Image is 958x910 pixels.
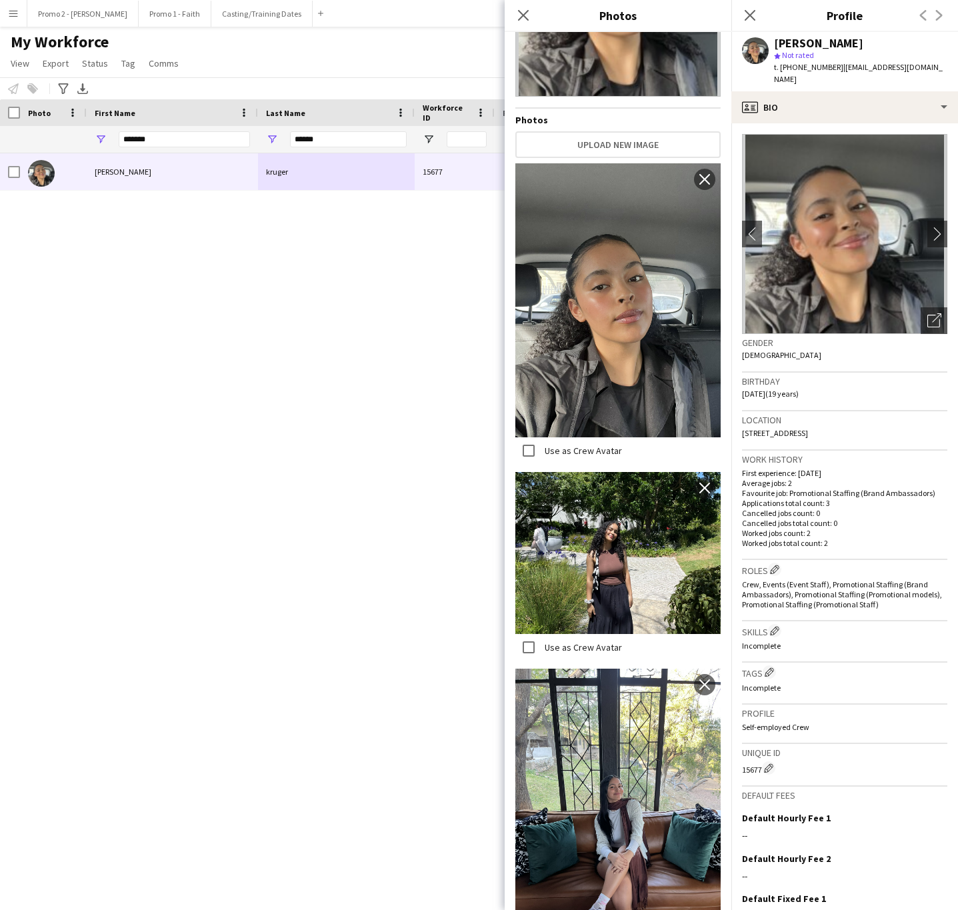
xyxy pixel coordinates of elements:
[742,375,947,387] h3: Birthday
[742,508,947,518] p: Cancelled jobs count: 0
[95,133,107,145] button: Open Filter Menu
[143,55,184,72] a: Comms
[515,163,721,437] img: Crew photo 1098770
[211,1,313,27] button: Casting/Training Dates
[742,579,942,609] span: Crew, Events (Event Staff), Promotional Staffing (Brand Ambassadors), Promotional Staffing (Promo...
[742,528,947,538] p: Worked jobs count: 2
[742,624,947,638] h3: Skills
[149,57,179,69] span: Comms
[742,761,947,775] div: 15677
[266,133,278,145] button: Open Filter Menu
[258,153,415,190] div: kruger
[774,62,843,72] span: t. [PHONE_NUMBER]
[542,445,622,457] label: Use as Crew Avatar
[742,350,821,360] span: [DEMOGRAPHIC_DATA]
[921,307,947,334] div: Open photos pop-in
[139,1,211,27] button: Promo 1 - Faith
[742,707,947,719] h3: Profile
[731,91,958,123] div: Bio
[742,683,947,693] p: Incomplete
[742,665,947,679] h3: Tags
[742,337,947,349] h3: Gender
[447,131,487,147] input: Workforce ID Filter Input
[87,153,258,190] div: [PERSON_NAME]
[742,518,947,528] p: Cancelled jobs total count: 0
[742,453,947,465] h3: Work history
[742,722,947,732] p: Self-employed Crew
[782,50,814,60] span: Not rated
[742,498,947,508] p: Applications total count: 3
[121,57,135,69] span: Tag
[43,57,69,69] span: Export
[423,103,471,123] span: Workforce ID
[95,108,135,118] span: First Name
[28,108,51,118] span: Photo
[742,870,947,882] div: --
[542,641,622,653] label: Use as Crew Avatar
[742,538,947,548] p: Worked jobs total count: 2
[27,1,139,27] button: Promo 2 - [PERSON_NAME]
[731,7,958,24] h3: Profile
[742,414,947,426] h3: Location
[742,893,826,905] h3: Default Fixed Fee 1
[75,81,91,97] app-action-btn: Export XLSX
[503,108,528,118] span: Rating
[774,37,863,49] div: [PERSON_NAME]
[28,160,55,187] img: jessica kruger
[742,829,947,841] div: --
[11,32,109,52] span: My Workforce
[742,812,831,824] h3: Default Hourly Fee 1
[515,131,721,158] button: Upload new image
[774,62,943,84] span: | [EMAIL_ADDRESS][DOMAIN_NAME]
[55,81,71,97] app-action-btn: Advanced filters
[82,57,108,69] span: Status
[742,563,947,577] h3: Roles
[742,134,947,334] img: Crew avatar or photo
[742,468,947,478] p: First experience: [DATE]
[266,108,305,118] span: Last Name
[742,488,947,498] p: Favourite job: Promotional Staffing (Brand Ambassadors)
[423,133,435,145] button: Open Filter Menu
[742,478,947,488] p: Average jobs: 2
[742,789,947,801] h3: Default fees
[290,131,407,147] input: Last Name Filter Input
[742,641,947,651] p: Incomplete
[742,747,947,759] h3: Unique ID
[515,472,721,634] img: Crew photo 1098316
[742,389,799,399] span: [DATE] (19 years)
[5,55,35,72] a: View
[11,57,29,69] span: View
[515,114,721,126] h4: Photos
[119,131,250,147] input: First Name Filter Input
[415,153,495,190] div: 15677
[77,55,113,72] a: Status
[742,853,831,865] h3: Default Hourly Fee 2
[37,55,74,72] a: Export
[116,55,141,72] a: Tag
[505,7,731,24] h3: Photos
[742,428,808,438] span: [STREET_ADDRESS]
